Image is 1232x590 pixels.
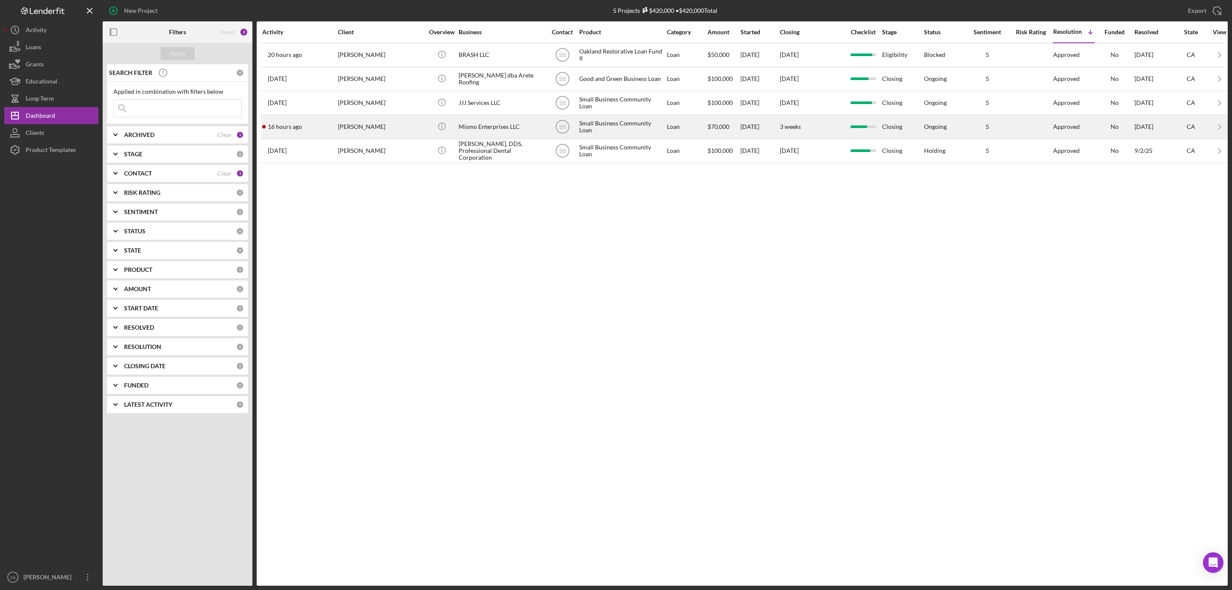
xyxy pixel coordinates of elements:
button: Educational [4,73,98,90]
div: CA [1174,147,1208,154]
div: Resolved [1134,29,1173,36]
b: STATUS [124,228,145,235]
div: Closing [780,29,844,36]
button: Loans [4,39,98,56]
div: 0 [236,362,244,370]
div: 9/2/25 [1134,140,1173,162]
button: SS[PERSON_NAME] [4,569,98,586]
div: Apply [170,47,186,60]
div: 5 [966,123,1009,130]
div: Closing [882,92,923,114]
div: 0 [236,247,244,254]
div: JJJ Services LLC [459,92,544,114]
a: Activity [4,21,98,39]
time: [DATE] [780,147,799,154]
div: 0 [236,150,244,158]
div: Reset [221,29,235,36]
button: Grants [4,56,98,73]
div: Checklist [845,29,881,36]
div: Resolution [1053,28,1082,35]
div: 0 [236,227,244,235]
div: Applied in combination with filters below [113,88,242,95]
div: 5 Projects • $420,000 Total [613,7,717,14]
div: Export [1188,2,1206,19]
div: 0 [236,304,244,312]
text: SS [10,575,16,580]
div: $420,000 [640,7,674,14]
button: Clients [4,124,98,141]
div: Good and Green Business Loan [579,68,665,90]
div: [DATE] [740,116,779,138]
b: RESOLUTION [124,343,161,350]
div: [PERSON_NAME] [338,116,423,138]
b: PRODUCT [124,266,152,273]
div: Small Business Community Loan [579,116,665,138]
b: Filters [169,29,186,36]
div: Product Templates [26,141,76,161]
div: [PERSON_NAME] [338,140,423,162]
div: View [1209,29,1230,36]
div: Approved [1053,75,1080,82]
div: $100,000 [708,140,740,162]
div: 0 [236,381,244,389]
button: Product Templates [4,141,98,158]
div: Activity [262,29,337,36]
div: [PERSON_NAME] dba Arete Roofing [459,68,544,90]
div: No [1095,99,1134,106]
div: Blocked [924,51,945,58]
div: 0 [236,401,244,408]
b: FUNDED [124,382,148,389]
div: Mismo Enterprises LLC [459,116,544,138]
div: Approved [1053,51,1080,58]
div: Clients [26,124,44,143]
div: Ongoing [924,75,947,82]
div: [DATE] [1134,116,1173,138]
b: CLOSING DATE [124,363,166,369]
div: Funded [1095,29,1134,36]
div: Stage [882,29,923,36]
div: 0 [236,189,244,197]
div: Loan [667,116,707,138]
div: Eligibility [882,44,923,66]
div: 0 [236,324,244,331]
div: 5 [966,99,1009,106]
div: Contact [546,29,578,36]
b: AMOUNT [124,286,151,292]
div: Holding [924,147,945,154]
div: No [1095,75,1134,82]
b: STATE [124,247,141,254]
div: [PERSON_NAME] [338,44,423,66]
div: [PERSON_NAME] [21,569,77,588]
text: SS [559,148,566,154]
div: Ongoing [924,99,947,106]
div: Approved [1053,99,1080,106]
text: SS [559,124,566,130]
time: 3 weeks [780,123,801,130]
div: Ongoing [924,123,947,130]
button: Long-Term [4,90,98,107]
div: Small Business Community Loan [579,92,665,114]
div: Long-Term [26,90,54,109]
div: Status [924,29,965,36]
button: New Project [103,2,166,19]
div: [DATE] [740,44,779,66]
div: 2 [240,28,248,36]
div: $100,000 [708,92,740,114]
b: SEARCH FILTER [109,69,152,76]
text: SS [559,52,566,58]
div: [PERSON_NAME] [338,92,423,114]
div: Approved [1053,147,1080,154]
div: 0 [236,69,244,77]
b: SENTIMENT [124,209,158,215]
div: Business [459,29,544,36]
b: CONTACT [124,170,152,177]
div: Loan [667,44,707,66]
a: Dashboard [4,107,98,124]
div: 1 [236,170,244,177]
div: 5 [966,147,1009,154]
div: Loan [667,92,707,114]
